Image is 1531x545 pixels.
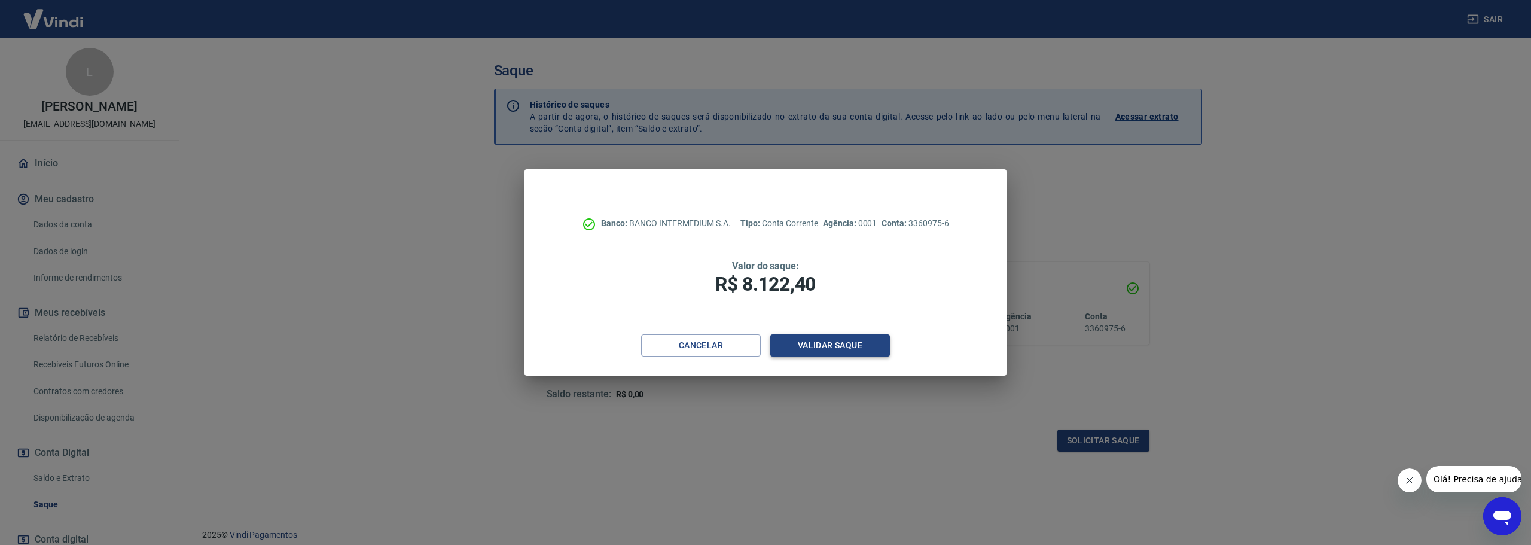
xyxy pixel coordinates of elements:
[740,218,762,228] span: Tipo:
[823,217,877,230] p: 0001
[740,217,818,230] p: Conta Corrente
[882,217,949,230] p: 3360975-6
[7,8,100,18] span: Olá! Precisa de ajuda?
[732,260,799,272] span: Valor do saque:
[770,334,890,357] button: Validar saque
[823,218,858,228] span: Agência:
[1483,497,1521,535] iframe: Botão para abrir a janela de mensagens
[715,273,816,296] span: R$ 8.122,40
[882,218,908,228] span: Conta:
[1426,466,1521,492] iframe: Mensagem da empresa
[601,218,629,228] span: Banco:
[601,217,731,230] p: BANCO INTERMEDIUM S.A.
[641,334,761,357] button: Cancelar
[1398,468,1422,492] iframe: Fechar mensagem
